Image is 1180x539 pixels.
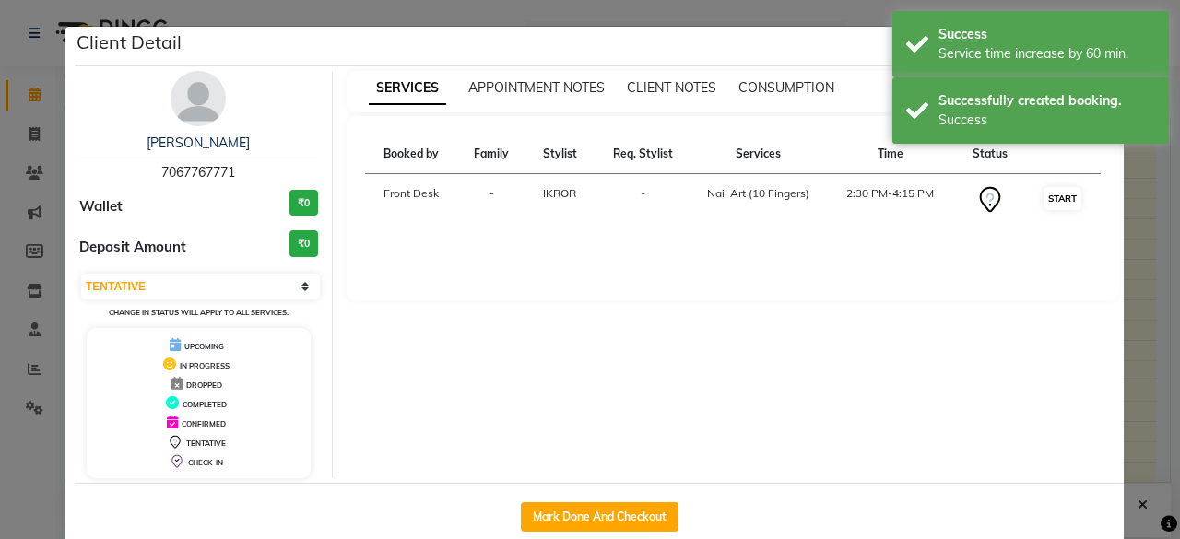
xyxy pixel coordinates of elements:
[79,196,123,217] span: Wallet
[938,44,1155,64] div: Service time increase by 60 min.
[184,342,224,351] span: UPCOMING
[521,502,678,532] button: Mark Done And Checkout
[956,135,1024,174] th: Status
[457,174,525,227] td: -
[79,237,186,258] span: Deposit Amount
[702,185,813,202] div: Nail Art (10 Fingers)
[161,164,235,181] span: 7067767771
[365,174,458,227] td: Front Desk
[627,79,716,96] span: CLIENT NOTES
[938,111,1155,130] div: Success
[938,91,1155,111] div: Successfully created booking.
[938,25,1155,44] div: Success
[365,135,458,174] th: Booked by
[182,419,226,428] span: CONFIRMED
[289,190,318,217] h3: ₹0
[543,186,576,200] span: IKROR
[526,135,594,174] th: Stylist
[1044,187,1081,210] button: START
[594,174,692,227] td: -
[186,439,226,448] span: TENTATIVE
[824,174,956,227] td: 2:30 PM-4:15 PM
[109,308,289,317] small: Change in status will apply to all services.
[77,29,182,56] h5: Client Detail
[180,361,230,370] span: IN PROGRESS
[691,135,824,174] th: Services
[188,458,223,467] span: CHECK-IN
[186,381,222,390] span: DROPPED
[468,79,605,96] span: APPOINTMENT NOTES
[824,135,956,174] th: Time
[289,230,318,257] h3: ₹0
[369,72,446,105] span: SERVICES
[171,71,226,126] img: avatar
[147,135,250,151] a: [PERSON_NAME]
[738,79,834,96] span: CONSUMPTION
[457,135,525,174] th: Family
[594,135,692,174] th: Req. Stylist
[183,400,227,409] span: COMPLETED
